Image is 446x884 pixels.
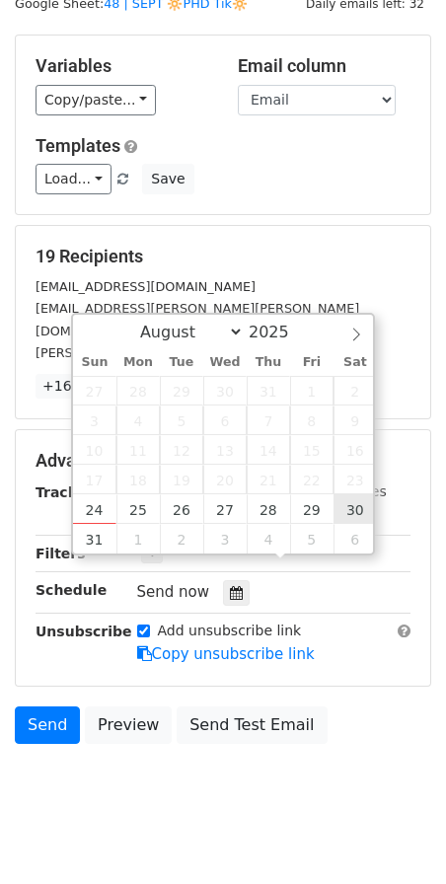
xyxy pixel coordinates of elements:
[116,376,160,405] span: July 28, 2025
[238,55,410,77] h5: Email column
[137,583,210,601] span: Send now
[36,484,102,500] strong: Tracking
[160,465,203,494] span: August 19, 2025
[347,789,446,884] iframe: Chat Widget
[334,376,377,405] span: August 2, 2025
[290,405,334,435] span: August 8, 2025
[116,356,160,369] span: Mon
[137,645,315,663] a: Copy unsubscribe link
[36,450,410,472] h5: Advanced
[36,374,118,399] a: +16 more
[247,356,290,369] span: Thu
[36,345,360,360] small: [PERSON_NAME][EMAIL_ADDRESS][DOMAIN_NAME]
[116,405,160,435] span: August 4, 2025
[73,376,116,405] span: July 27, 2025
[177,706,327,744] a: Send Test Email
[158,621,302,641] label: Add unsubscribe link
[15,706,80,744] a: Send
[203,465,247,494] span: August 20, 2025
[160,356,203,369] span: Tue
[160,376,203,405] span: July 29, 2025
[73,356,116,369] span: Sun
[116,435,160,465] span: August 11, 2025
[142,164,193,194] button: Save
[290,465,334,494] span: August 22, 2025
[203,494,247,524] span: August 27, 2025
[36,279,256,294] small: [EMAIL_ADDRESS][DOMAIN_NAME]
[334,494,377,524] span: August 30, 2025
[290,494,334,524] span: August 29, 2025
[73,405,116,435] span: August 3, 2025
[36,582,107,598] strong: Schedule
[334,465,377,494] span: August 23, 2025
[116,494,160,524] span: August 25, 2025
[290,356,334,369] span: Fri
[116,524,160,553] span: September 1, 2025
[334,524,377,553] span: September 6, 2025
[203,405,247,435] span: August 6, 2025
[73,435,116,465] span: August 10, 2025
[247,435,290,465] span: August 14, 2025
[36,624,132,639] strong: Unsubscribe
[247,494,290,524] span: August 28, 2025
[203,524,247,553] span: September 3, 2025
[247,405,290,435] span: August 7, 2025
[36,85,156,115] a: Copy/paste...
[85,706,172,744] a: Preview
[203,376,247,405] span: July 30, 2025
[160,405,203,435] span: August 5, 2025
[36,164,111,194] a: Load...
[247,465,290,494] span: August 21, 2025
[290,376,334,405] span: August 1, 2025
[73,494,116,524] span: August 24, 2025
[36,55,208,77] h5: Variables
[244,323,315,341] input: Year
[203,435,247,465] span: August 13, 2025
[334,435,377,465] span: August 16, 2025
[309,481,386,502] label: UTM Codes
[160,524,203,553] span: September 2, 2025
[36,246,410,267] h5: 19 Recipients
[73,524,116,553] span: August 31, 2025
[36,301,359,338] small: [EMAIL_ADDRESS][PERSON_NAME][PERSON_NAME][DOMAIN_NAME]
[290,435,334,465] span: August 15, 2025
[160,494,203,524] span: August 26, 2025
[334,356,377,369] span: Sat
[36,135,120,156] a: Templates
[203,356,247,369] span: Wed
[73,465,116,494] span: August 17, 2025
[334,405,377,435] span: August 9, 2025
[160,435,203,465] span: August 12, 2025
[247,376,290,405] span: July 31, 2025
[36,546,86,561] strong: Filters
[247,524,290,553] span: September 4, 2025
[116,465,160,494] span: August 18, 2025
[290,524,334,553] span: September 5, 2025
